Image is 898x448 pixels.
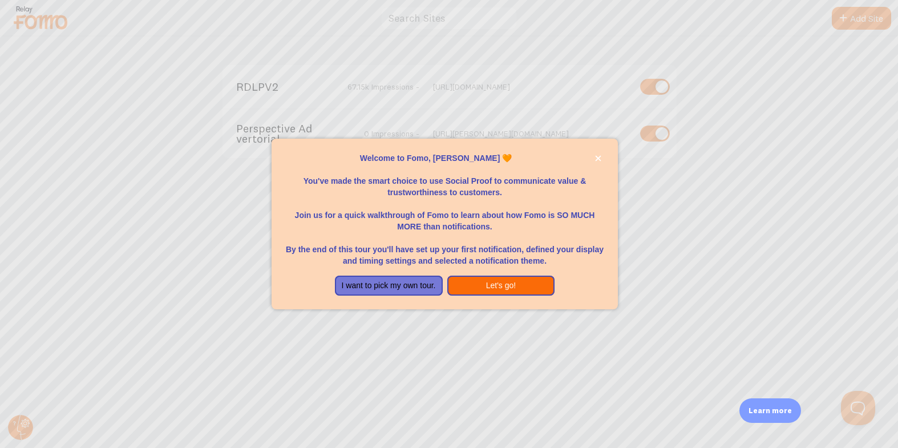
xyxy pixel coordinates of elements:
[749,405,792,416] p: Learn more
[285,152,605,164] p: Welcome to Fomo, [PERSON_NAME] 🧡
[285,232,605,267] p: By the end of this tour you'll have set up your first notification, defined your display and timi...
[335,276,443,296] button: I want to pick my own tour.
[285,164,605,198] p: You've made the smart choice to use Social Proof to communicate value & trustworthiness to custom...
[592,152,604,164] button: close,
[285,198,605,232] p: Join us for a quick walkthrough of Fomo to learn about how Fomo is SO MUCH MORE than notifications.
[272,139,618,310] div: Welcome to Fomo, Charles McDowell 🧡You&amp;#39;ve made the smart choice to use Social Proof to co...
[447,276,555,296] button: Let's go!
[739,398,801,423] div: Learn more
